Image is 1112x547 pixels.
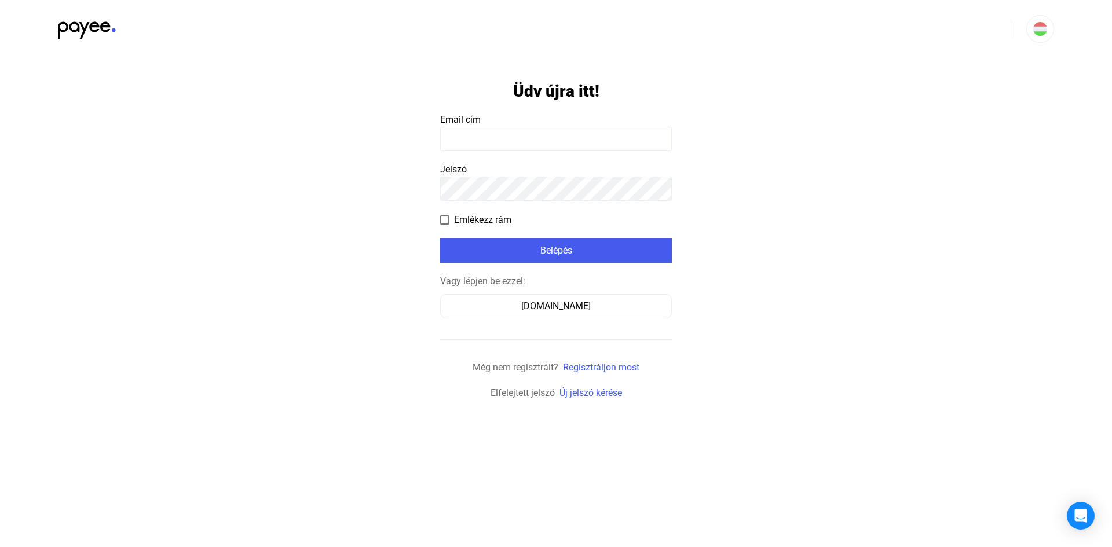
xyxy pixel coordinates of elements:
h1: Üdv újra itt! [513,81,599,101]
span: Jelszó [440,164,467,175]
span: Emlékezz rám [454,213,511,227]
img: black-payee-blue-dot.svg [58,15,116,39]
span: Még nem regisztrált? [473,362,558,373]
div: Vagy lépjen be ezzel: [440,274,672,288]
div: [DOMAIN_NAME] [444,299,668,313]
img: HU [1033,22,1047,36]
span: Email cím [440,114,481,125]
button: Belépés [440,238,672,263]
a: Új jelszó kérése [559,387,622,398]
div: Open Intercom Messenger [1067,502,1095,530]
a: [DOMAIN_NAME] [440,300,672,311]
button: HU [1026,15,1054,43]
button: [DOMAIN_NAME] [440,294,672,318]
span: Elfelejtett jelszó [491,387,555,398]
a: Regisztráljon most [563,362,639,373]
div: Belépés [444,244,668,258]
